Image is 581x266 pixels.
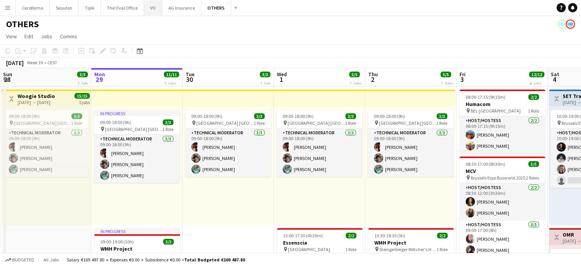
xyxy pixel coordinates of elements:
span: 1 Role [254,120,265,126]
span: 1 Role [436,120,447,126]
span: Tue [186,71,194,78]
app-job-card: 08:00-17:15 (9h15m)2/2Humacom BEL [GEOGRAPHIC_DATA]1 RoleHost/Hostess2/208:00-17:15 (9h15m)[PERSO... [460,90,545,153]
span: All jobs [42,257,60,263]
span: 09:00-18:00 (9h) [191,113,222,119]
span: [GEOGRAPHIC_DATA] [288,246,330,252]
span: 30 [184,75,194,84]
span: View [6,33,17,40]
span: 1 Role [163,253,174,258]
span: 09:00-18:00 (9h) [9,113,40,119]
app-job-card: 09:00-18:00 (9h)3/3 [GEOGRAPHIC_DATA] [GEOGRAPHIC_DATA]1 RoleTechnical Moderator3/309:00-18:00 (9... [368,110,453,177]
span: 09:00-19:00 (10h) [100,239,134,245]
span: 3/3 [163,239,174,245]
span: 09:00-18:00 (9h) [374,113,405,119]
div: CEST [47,60,57,65]
div: 3 Jobs [164,78,179,84]
button: Seauton [50,0,79,15]
span: Budgeted [12,257,34,263]
div: Salary €169 487.80 + Expenses €0.00 + Subsistence €0.00 = [67,257,245,263]
button: Budgeted [4,256,36,264]
span: Edit [24,33,33,40]
div: [DATE] [6,59,24,67]
button: Cecoforma [16,0,50,15]
div: In progress [94,110,180,116]
span: Total Budgeted €169 487.80 [184,257,245,263]
span: 08:00-17:15 (9h15m) [466,94,505,100]
span: 2 Roles [526,175,539,181]
span: 1 Role [345,246,356,252]
span: Sun [3,71,12,78]
span: 3/3 [163,119,173,125]
div: 1 Job [260,78,270,84]
span: 3/3 [345,113,356,119]
a: Comms [57,31,80,41]
div: [DATE] → [DATE] [18,100,55,105]
span: 08:30-17:00 (8h30m) [466,161,505,167]
span: 1 Role [71,120,82,126]
div: 4 Jobs [529,78,544,84]
span: 3/3 [260,72,270,77]
span: 3/3 [437,113,447,119]
h3: Humacom [460,101,545,108]
span: [GEOGRAPHIC_DATA] [GEOGRAPHIC_DATA] [105,126,162,132]
span: 15/15 [74,93,90,99]
span: 5/5 [349,72,360,77]
span: Week 39 [25,60,44,65]
span: Fri [460,71,466,78]
div: 1 Job [78,78,87,84]
span: 1 Role [162,126,173,132]
button: AG Insurance [162,0,201,15]
app-user-avatar: HR Team [558,20,567,29]
span: 3/3 [77,72,88,77]
app-job-card: 09:00-18:00 (9h)3/3 [GEOGRAPHIC_DATA] [GEOGRAPHIC_DATA]1 RoleTechnical Moderator3/309:00-18:00 (9... [185,110,271,177]
app-job-card: In progress09:00-18:00 (9h)3/3 [GEOGRAPHIC_DATA] [GEOGRAPHIC_DATA]1 RoleTechnical Moderator3/309:... [94,110,180,183]
span: 1 Role [437,246,448,252]
span: 28 [2,75,12,84]
h3: WMH Project [368,239,454,246]
span: 09:00-18:00 (9h) [100,119,131,125]
h3: Essenscia [277,239,363,246]
a: View [3,31,20,41]
span: [GEOGRAPHIC_DATA] [GEOGRAPHIC_DATA] [14,120,71,126]
span: 3/3 [254,113,265,119]
h1: OTHERS [6,18,39,30]
app-job-card: 09:00-18:00 (9h)3/3 [GEOGRAPHIC_DATA] [GEOGRAPHIC_DATA]1 RoleTechnical Moderator3/309:00-18:00 (9... [3,110,88,177]
span: 11/11 [164,72,179,77]
div: In progress [94,228,180,234]
span: 29 [93,75,105,84]
span: 12/12 [529,72,544,77]
span: 1 Role [345,120,356,126]
app-card-role: Technical Moderator3/309:00-18:00 (9h)[PERSON_NAME][PERSON_NAME][PERSON_NAME] [185,129,271,177]
app-job-card: 09:00-18:00 (9h)3/3 [GEOGRAPHIC_DATA] [GEOGRAPHIC_DATA]1 RoleTechnical Moderator3/309:00-18:00 (9... [277,110,362,177]
span: 2/2 [437,233,448,238]
span: BEL [GEOGRAPHIC_DATA] [471,108,521,114]
app-card-role: Technical Moderator3/309:00-18:00 (9h)[PERSON_NAME][PERSON_NAME][PERSON_NAME] [94,135,180,183]
span: Steingerberger Wiltcher's Hotel [379,246,437,252]
span: [GEOGRAPHIC_DATA] [GEOGRAPHIC_DATA] [379,120,436,126]
app-card-role: Technical Moderator3/309:00-18:00 (9h)[PERSON_NAME][PERSON_NAME][PERSON_NAME] [3,129,88,177]
span: Jobs [41,33,52,40]
button: The Oval Office [101,0,144,15]
span: 5/5 [528,161,539,167]
h3: WMH Project [94,245,180,252]
span: 2/2 [346,233,356,238]
app-card-role: Technical Moderator3/309:00-18:00 (9h)[PERSON_NAME][PERSON_NAME][PERSON_NAME] [368,129,453,177]
button: Tipik [79,0,101,15]
span: Thu [368,71,378,78]
span: 5/5 [440,72,451,77]
span: 13:30-18:30 (5h) [374,233,405,238]
span: 1 [276,75,287,84]
span: 3/3 [71,113,82,119]
div: 5 jobs [79,99,90,105]
span: 4 [550,75,559,84]
div: 2 Jobs [350,78,361,84]
button: VO [144,0,162,15]
app-user-avatar: HR Team [566,20,575,29]
app-card-role: Technical Moderator3/309:00-18:00 (9h)[PERSON_NAME][PERSON_NAME][PERSON_NAME] [277,129,362,177]
button: OTHERS [201,0,231,15]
